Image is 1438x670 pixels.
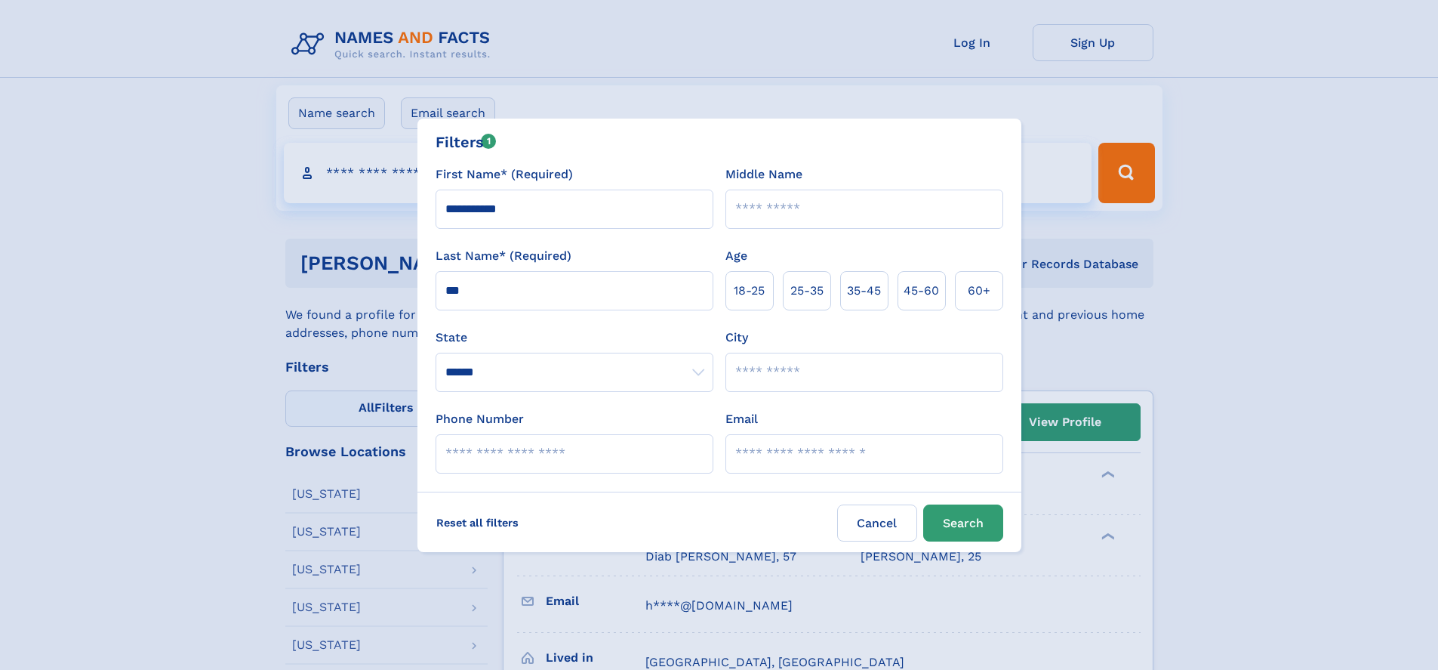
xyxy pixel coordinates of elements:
label: Reset all filters [426,505,528,541]
span: 25‑35 [790,282,824,300]
label: Middle Name [725,165,802,184]
label: City [725,329,748,347]
span: 60+ [968,282,990,300]
label: Email [725,410,758,428]
span: 45‑60 [904,282,939,300]
button: Search [923,505,1003,542]
label: Age [725,247,747,265]
span: 35‑45 [847,282,881,300]
label: Last Name* (Required) [436,247,571,265]
div: Filters [436,131,497,153]
label: State [436,329,713,347]
span: 18‑25 [734,282,765,300]
label: Phone Number [436,410,524,428]
label: Cancel [837,505,917,542]
label: First Name* (Required) [436,165,573,184]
